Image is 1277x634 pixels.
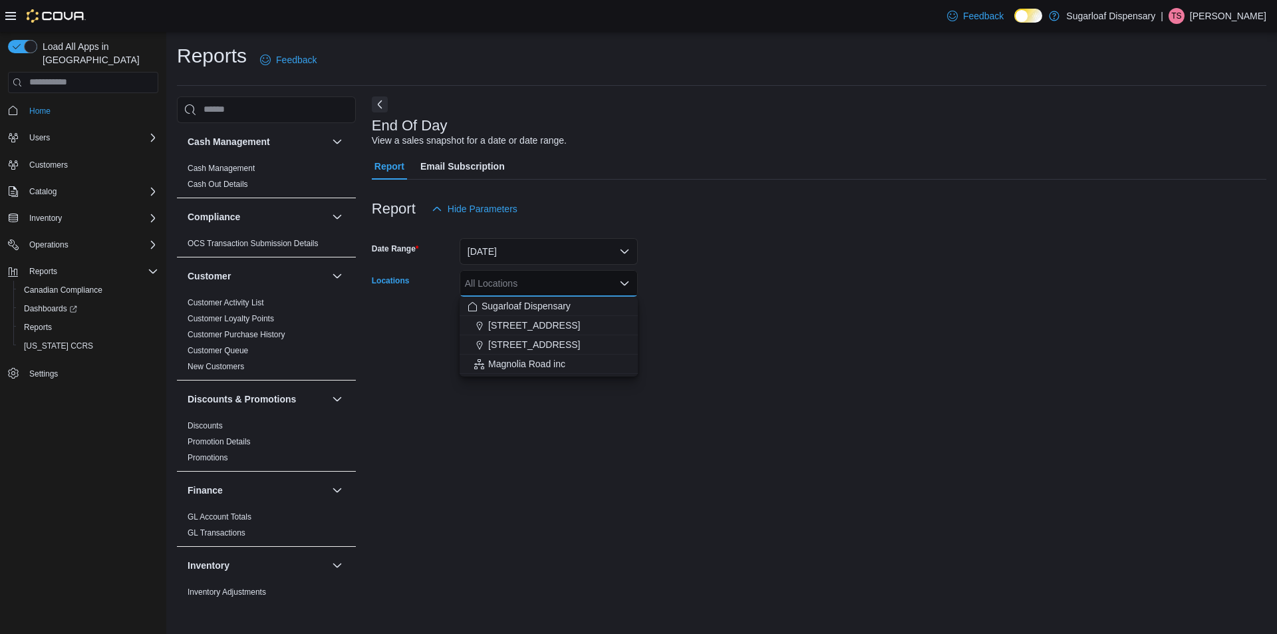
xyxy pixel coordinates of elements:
[24,263,63,279] button: Reports
[24,365,158,381] span: Settings
[188,393,327,406] button: Discounts & Promotions
[372,96,388,112] button: Next
[29,369,58,379] span: Settings
[177,160,356,198] div: Cash Management
[188,314,274,323] a: Customer Loyalty Points
[27,9,86,23] img: Cova
[24,157,73,173] a: Customers
[188,135,327,148] button: Cash Management
[1190,8,1266,24] p: [PERSON_NAME]
[24,237,158,253] span: Operations
[1066,8,1155,24] p: Sugarloaf Dispensary
[329,134,345,150] button: Cash Management
[19,282,158,298] span: Canadian Compliance
[24,303,77,314] span: Dashboards
[372,118,448,134] h3: End Of Day
[24,237,74,253] button: Operations
[188,297,264,308] span: Customer Activity List
[188,587,266,597] span: Inventory Adjustments
[188,393,296,406] h3: Discounts & Promotions
[177,509,356,546] div: Finance
[188,179,248,190] span: Cash Out Details
[13,337,164,355] button: [US_STATE] CCRS
[188,484,223,497] h3: Finance
[24,322,52,333] span: Reports
[177,418,356,471] div: Discounts & Promotions
[188,239,319,248] a: OCS Transaction Submission Details
[188,329,285,340] span: Customer Purchase History
[329,268,345,284] button: Customer
[24,210,67,226] button: Inventory
[188,238,319,249] span: OCS Transaction Submission Details
[8,96,158,418] nav: Complex example
[1169,8,1185,24] div: Tanya Salas
[37,40,158,67] span: Load All Apps in [GEOGRAPHIC_DATA]
[19,338,158,354] span: Washington CCRS
[460,335,638,355] button: [STREET_ADDRESS]
[372,201,416,217] h3: Report
[372,275,410,286] label: Locations
[188,484,327,497] button: Finance
[29,213,62,224] span: Inventory
[3,209,164,228] button: Inventory
[255,47,322,73] a: Feedback
[29,266,57,277] span: Reports
[24,103,56,119] a: Home
[188,512,251,522] span: GL Account Totals
[24,184,158,200] span: Catalog
[488,357,565,371] span: Magnolia Road inc
[460,297,638,316] button: Sugarloaf Dispensary
[13,299,164,318] a: Dashboards
[963,9,1004,23] span: Feedback
[177,236,356,257] div: Compliance
[13,318,164,337] button: Reports
[374,153,404,180] span: Report
[460,355,638,374] button: Magnolia Road inc
[460,297,638,374] div: Choose from the following options
[177,295,356,380] div: Customer
[1171,8,1181,24] span: TS
[19,301,82,317] a: Dashboards
[482,299,571,313] span: Sugarloaf Dispensary
[3,101,164,120] button: Home
[188,298,264,307] a: Customer Activity List
[188,362,244,371] a: New Customers
[188,453,228,462] a: Promotions
[420,153,505,180] span: Email Subscription
[29,132,50,143] span: Users
[188,437,251,446] a: Promotion Details
[942,3,1009,29] a: Feedback
[24,341,93,351] span: [US_STATE] CCRS
[19,319,158,335] span: Reports
[3,262,164,281] button: Reports
[329,482,345,498] button: Finance
[188,436,251,447] span: Promotion Details
[3,363,164,383] button: Settings
[426,196,523,222] button: Hide Parameters
[188,559,229,572] h3: Inventory
[24,263,158,279] span: Reports
[188,345,248,356] span: Customer Queue
[24,102,158,119] span: Home
[329,209,345,225] button: Compliance
[24,285,102,295] span: Canadian Compliance
[188,269,231,283] h3: Customer
[1161,8,1163,24] p: |
[188,313,274,324] span: Customer Loyalty Points
[29,186,57,197] span: Catalog
[188,346,248,355] a: Customer Queue
[29,160,68,170] span: Customers
[3,155,164,174] button: Customers
[1014,9,1042,23] input: Dark Mode
[29,239,69,250] span: Operations
[188,452,228,463] span: Promotions
[24,130,55,146] button: Users
[188,330,285,339] a: Customer Purchase History
[188,559,327,572] button: Inventory
[276,53,317,67] span: Feedback
[188,587,266,597] a: Inventory Adjustments
[13,281,164,299] button: Canadian Compliance
[19,282,108,298] a: Canadian Compliance
[188,421,223,430] a: Discounts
